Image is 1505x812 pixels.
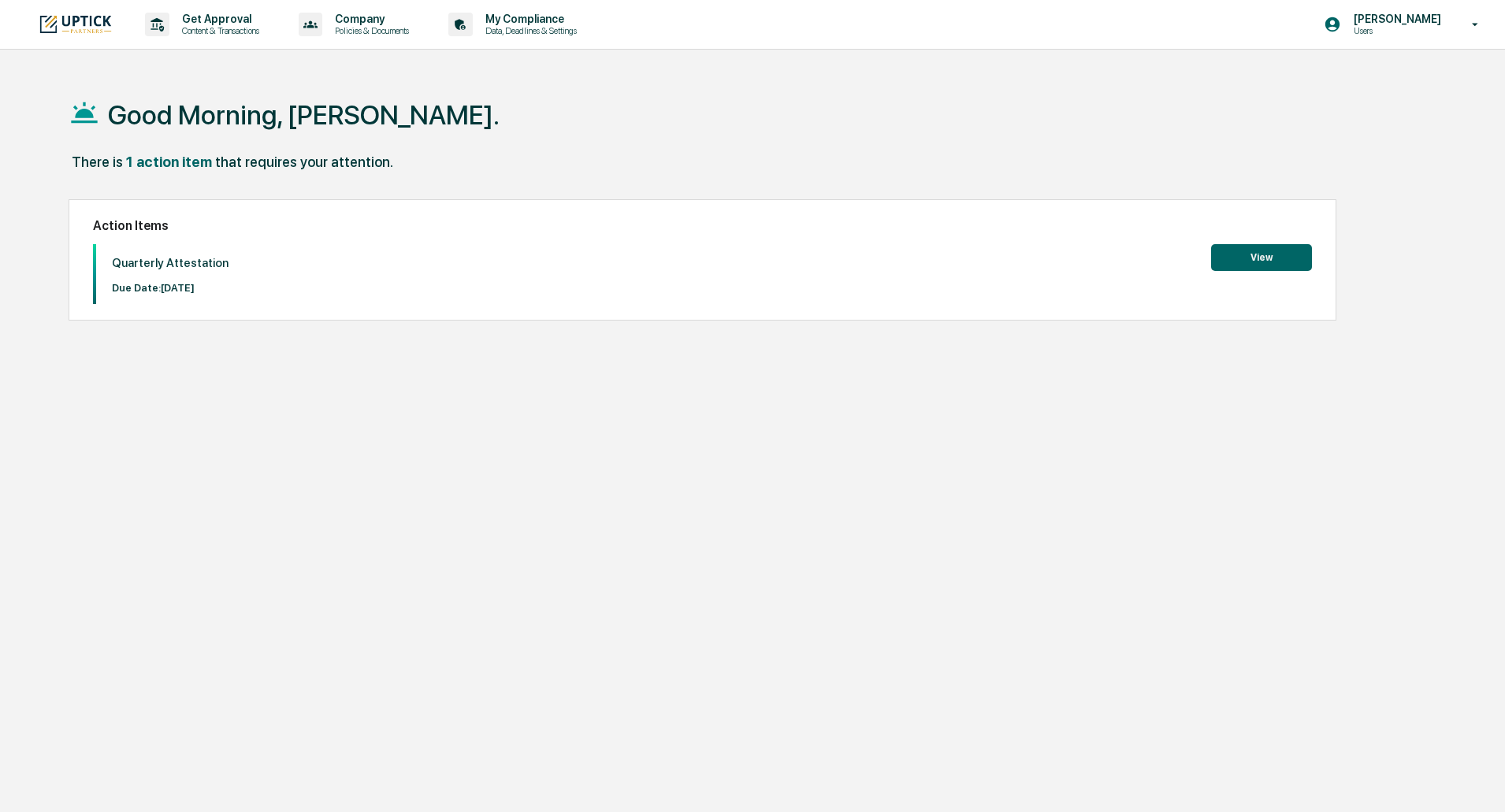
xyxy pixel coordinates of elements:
div: 1 action item [126,154,212,170]
img: logo [38,13,113,35]
button: View [1211,244,1312,271]
a: View [1211,249,1312,264]
p: Quarterly Attestation [112,256,229,270]
p: Get Approval [169,13,267,25]
p: Due Date: [DATE] [112,282,229,294]
h2: Action Items [93,218,1312,233]
p: Data, Deadlines & Settings [473,25,585,36]
h1: Good Morning, [PERSON_NAME]. [108,99,500,131]
p: My Compliance [473,13,585,25]
p: Users [1341,25,1449,36]
p: Company [322,13,417,25]
p: [PERSON_NAME] [1341,13,1449,25]
p: Content & Transactions [169,25,267,36]
p: Policies & Documents [322,25,417,36]
div: There is [72,154,123,170]
div: that requires your attention. [215,154,393,170]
